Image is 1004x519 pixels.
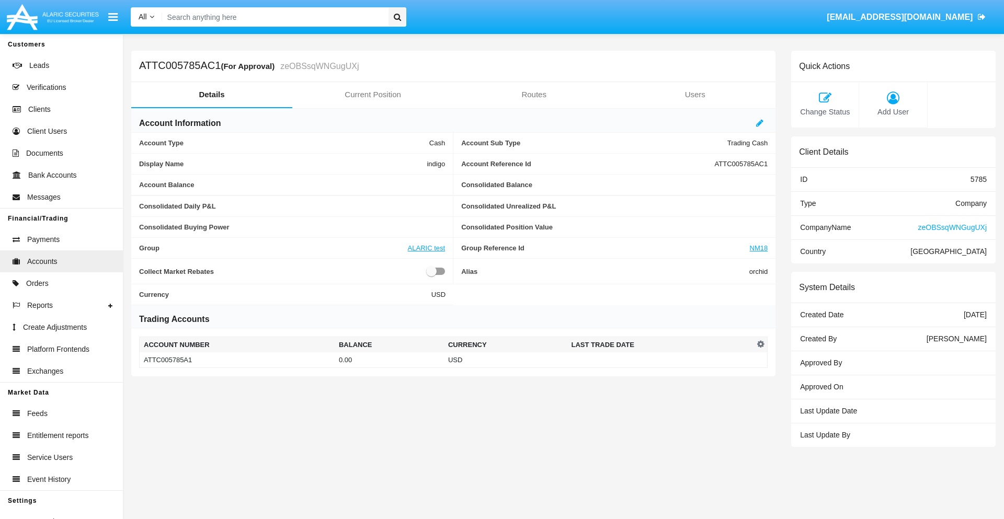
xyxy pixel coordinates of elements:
span: Platform Frontends [27,344,89,355]
span: Consolidated Position Value [461,223,768,231]
span: ATTC005785AC1 [715,160,768,168]
span: Company Name [800,223,851,232]
h6: Account Information [139,118,221,129]
span: Trading Cash [727,139,768,147]
span: Group [139,244,408,252]
span: [PERSON_NAME] [927,335,987,343]
span: Event History [27,474,71,485]
span: [EMAIL_ADDRESS][DOMAIN_NAME] [827,13,973,21]
td: ATTC005785A1 [140,352,335,368]
span: Bank Accounts [28,170,77,181]
span: 5785 [971,175,987,183]
span: ID [800,175,807,183]
span: Approved On [800,383,843,391]
span: zeOBSsqWNGugUXj [918,223,987,232]
h6: System Details [799,282,855,292]
a: ALARIC test [408,244,446,252]
span: Type [800,199,816,207]
span: Feeds [27,408,48,419]
span: indigo [427,160,445,168]
span: Entitlement reports [27,430,89,441]
span: Consolidated Buying Power [139,223,445,231]
a: NM18 [750,244,768,252]
span: Accounts [27,256,58,267]
span: Created Date [800,310,843,319]
span: Verifications [27,82,66,93]
a: [EMAIL_ADDRESS][DOMAIN_NAME] [822,3,991,32]
img: Logo image [5,2,100,32]
input: Search [162,7,385,27]
span: Service Users [27,452,73,463]
span: Leads [29,60,49,71]
span: Approved By [800,359,842,367]
span: Consolidated Daily P&L [139,202,445,210]
span: Create Adjustments [23,322,87,333]
span: [GEOGRAPHIC_DATA] [910,247,987,256]
span: Consolidated Balance [461,181,768,189]
span: Exchanges [27,366,63,377]
th: Currency [444,337,567,353]
span: Company [955,199,987,207]
span: Client Users [27,126,67,137]
span: Currency [139,291,431,298]
small: zeOBSsqWNGugUXj [278,62,359,71]
span: Collect Market Rebates [139,265,426,278]
span: Messages [27,192,61,203]
h6: Quick Actions [799,61,850,71]
span: Cash [429,139,445,147]
h5: ATTC005785AC1 [139,60,359,72]
span: Last Update Date [800,407,857,415]
td: USD [444,352,567,368]
h6: Trading Accounts [139,314,210,325]
span: Orders [26,278,49,289]
span: All [139,13,147,21]
th: Account Number [140,337,335,353]
span: Account Balance [139,181,445,189]
span: Account Reference Id [461,160,714,168]
div: (For Approval) [221,60,278,72]
span: Reports [27,300,53,311]
a: Users [614,82,775,107]
span: Display Name [139,160,427,168]
td: 0.00 [335,352,444,368]
span: Payments [27,234,60,245]
a: Routes [453,82,614,107]
a: All [131,11,162,22]
th: Last Trade Date [567,337,754,353]
span: [DATE] [964,310,987,319]
span: Account Sub Type [461,139,727,147]
span: Account Type [139,139,429,147]
a: Current Position [292,82,453,107]
span: orchid [749,265,768,278]
span: Group Reference Id [461,244,749,252]
th: Balance [335,337,444,353]
span: USD [431,291,446,298]
span: Clients [28,104,51,115]
h6: Client Details [799,147,848,157]
span: Alias [461,265,749,278]
span: Consolidated Unrealized P&L [461,202,768,210]
a: Details [131,82,292,107]
span: Documents [26,148,63,159]
span: Last Update By [800,431,850,439]
span: Add User [864,107,921,118]
span: Created By [800,335,837,343]
span: Change Status [796,107,853,118]
span: Country [800,247,826,256]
